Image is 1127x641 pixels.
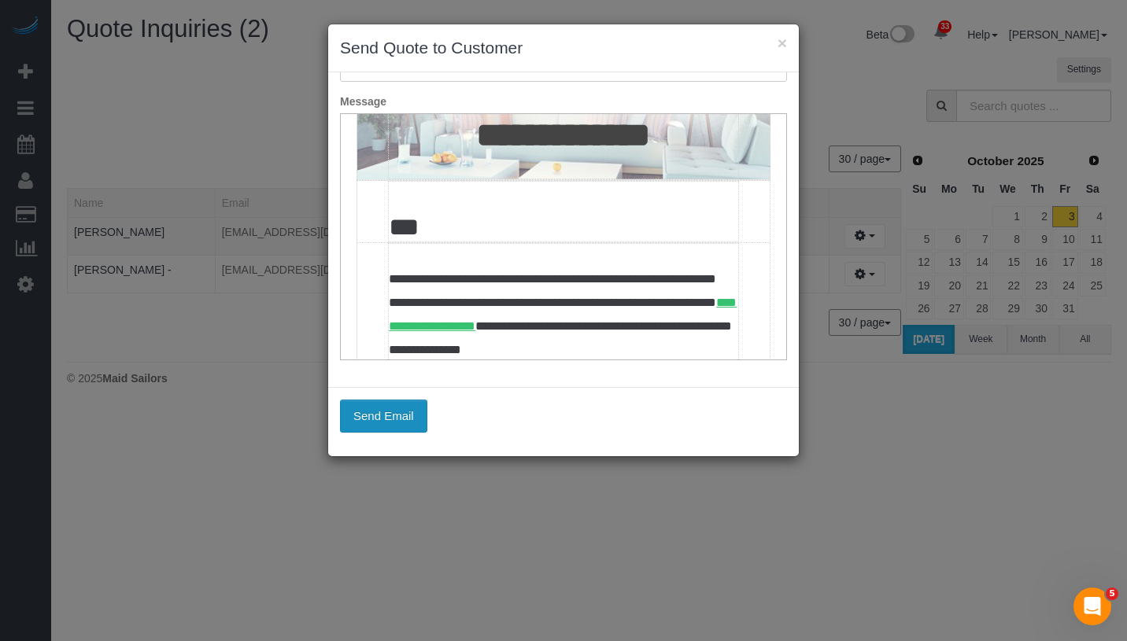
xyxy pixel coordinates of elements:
[341,114,786,359] iframe: Rich Text Editor, editor1
[778,35,787,51] button: ×
[340,36,787,60] h3: Send Quote to Customer
[340,400,427,433] button: Send Email
[1073,588,1111,625] iframe: Intercom live chat
[328,94,799,109] label: Message
[1106,588,1118,600] span: 5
